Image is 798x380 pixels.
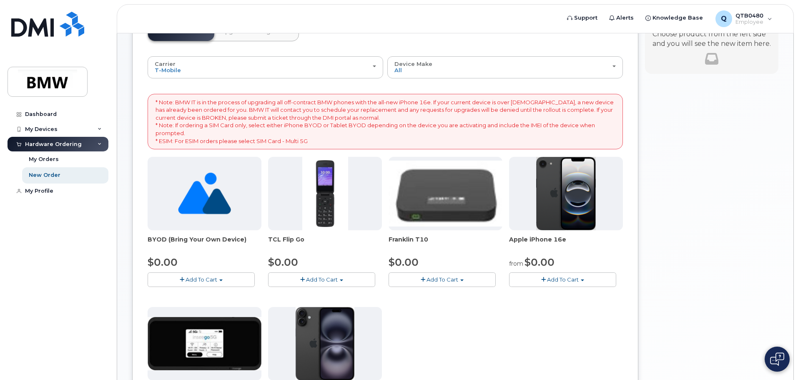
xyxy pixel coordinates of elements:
[427,276,458,283] span: Add To Cart
[721,14,727,24] span: Q
[387,56,623,78] button: Device Make All
[148,56,383,78] button: Carrier T-Mobile
[148,317,261,370] img: cut_small_inseego_5G.jpg
[603,10,640,26] a: Alerts
[148,256,178,268] span: $0.00
[735,19,763,25] span: Employee
[735,12,763,19] span: QTB0480
[574,14,597,22] span: Support
[509,272,616,287] button: Add To Cart
[524,256,555,268] span: $0.00
[156,98,615,145] p: * Note: BMW IT is in the process of upgrading all off-contract BMW phones with the all-new iPhone...
[148,272,255,287] button: Add To Cart
[394,67,402,73] span: All
[652,30,771,49] p: Choose product from the left side and you will see the new item here.
[268,256,298,268] span: $0.00
[640,10,709,26] a: Knowledge Base
[178,157,231,230] img: no_image_found-2caef05468ed5679b831cfe6fc140e25e0c280774317ffc20a367ab7fd17291e.png
[389,235,502,252] div: Franklin T10
[770,352,784,366] img: Open chat
[155,60,176,67] span: Carrier
[547,276,579,283] span: Add To Cart
[509,260,523,267] small: from
[302,157,348,230] img: TCL_FLIP_MODE.jpg
[389,272,496,287] button: Add To Cart
[186,276,217,283] span: Add To Cart
[268,235,382,252] div: TCL Flip Go
[536,157,596,230] img: iphone16e.png
[155,67,181,73] span: T-Mobile
[652,14,703,22] span: Knowledge Base
[389,161,502,226] img: t10.jpg
[268,272,375,287] button: Add To Cart
[710,10,778,27] div: QTB0480
[561,10,603,26] a: Support
[509,235,623,252] div: Apple iPhone 16e
[394,60,432,67] span: Device Make
[148,235,261,252] div: BYOD (Bring Your Own Device)
[389,256,419,268] span: $0.00
[306,276,338,283] span: Add To Cart
[616,14,634,22] span: Alerts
